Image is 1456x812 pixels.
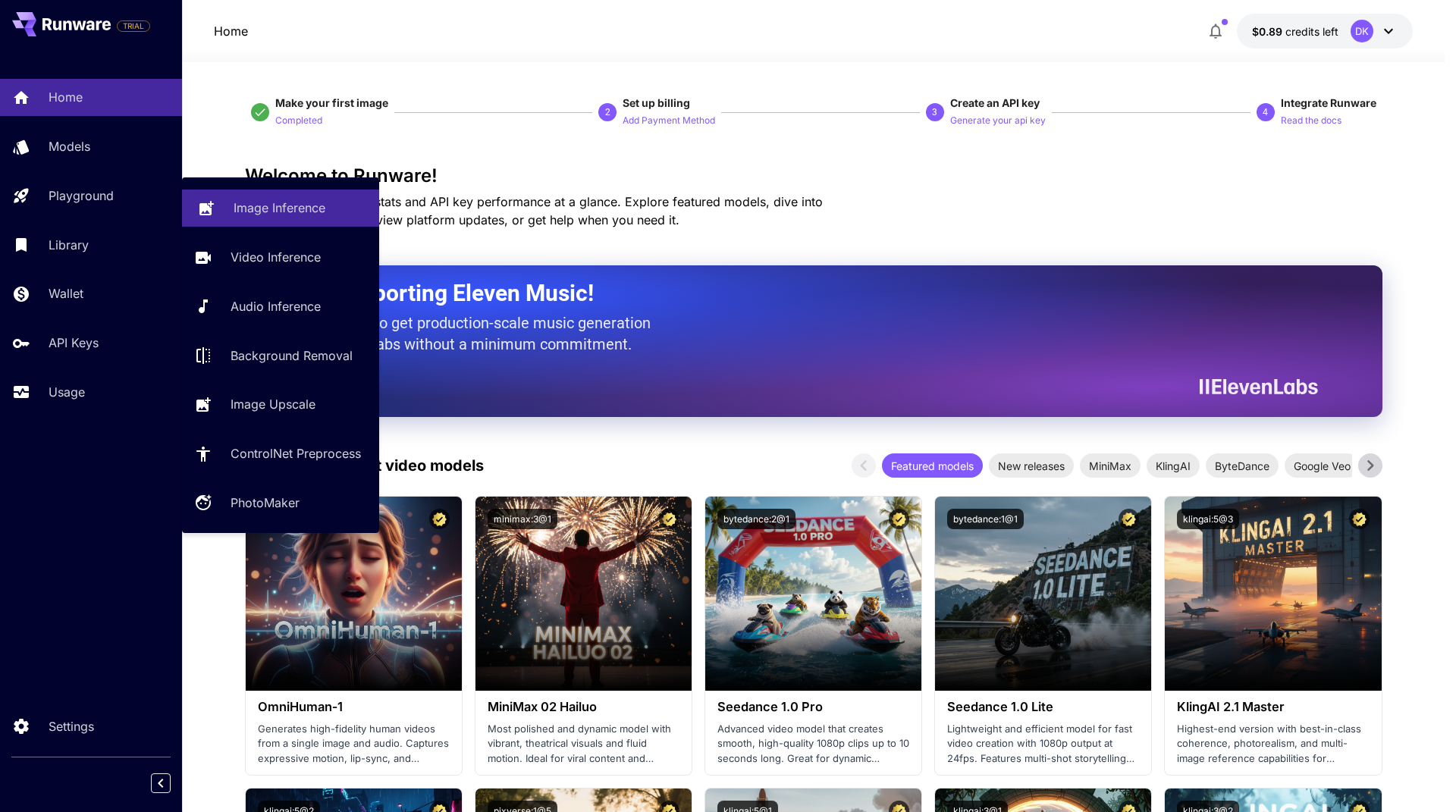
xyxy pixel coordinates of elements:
p: Add Payment Method [623,114,715,128]
p: Models [49,137,90,155]
p: Read the docs [1281,114,1341,128]
span: ByteDance [1206,458,1279,474]
span: New releases [989,458,1074,474]
span: Set up billing [623,96,690,109]
p: API Keys [49,334,99,352]
a: Video Inference [182,239,379,276]
button: Certified Model – Vetted for best performance and includes a commercial license. [429,509,450,529]
button: minimax:3@1 [488,509,557,529]
p: Image Inference [234,199,325,217]
p: Home [49,88,83,106]
p: 4 [1263,105,1268,119]
span: Make your first image [275,96,388,109]
button: Certified Model – Vetted for best performance and includes a commercial license. [889,509,909,529]
a: Audio Inference [182,288,379,325]
p: Generate your api key [950,114,1046,128]
button: bytedance:2@1 [717,509,795,529]
p: Image Upscale [231,395,315,413]
span: MiniMax [1080,458,1141,474]
h3: KlingAI 2.1 Master [1177,700,1369,714]
p: 3 [932,105,937,119]
img: alt [475,497,692,691]
p: Highest-end version with best-in-class coherence, photorealism, and multi-image reference capabil... [1177,722,1369,767]
button: Collapse sidebar [151,773,171,793]
div: $0.8894 [1252,24,1338,39]
h3: Welcome to Runware! [245,165,1382,187]
p: 2 [605,105,610,119]
div: Collapse sidebar [162,770,182,797]
p: The only way to get production-scale music generation from Eleven Labs without a minimum commitment. [283,312,662,355]
span: Check out your usage stats and API key performance at a glance. Explore featured models, dive int... [245,194,823,227]
p: PhotoMaker [231,494,300,512]
button: Certified Model – Vetted for best performance and includes a commercial license. [1349,509,1370,529]
span: credits left [1285,25,1338,38]
p: Wallet [49,284,83,303]
a: Background Removal [182,337,379,374]
a: Image Upscale [182,386,379,423]
p: ControlNet Preprocess [231,444,361,462]
h3: MiniMax 02 Hailuo [488,700,679,714]
div: DK [1351,20,1373,42]
span: Google Veo [1285,458,1360,474]
a: Image Inference [182,190,379,227]
h3: Seedance 1.0 Pro [717,700,909,714]
span: Featured models [882,458,983,474]
span: $0.89 [1252,25,1285,38]
p: Library [49,236,89,254]
p: Generates high-fidelity human videos from a single image and audio. Captures expressive motion, l... [258,722,450,767]
p: Most polished and dynamic model with vibrant, theatrical visuals and fluid motion. Ideal for vira... [488,722,679,767]
span: Create an API key [950,96,1040,109]
img: alt [935,497,1151,691]
button: bytedance:1@1 [947,509,1024,529]
button: Certified Model – Vetted for best performance and includes a commercial license. [659,509,679,529]
h2: Now Supporting Eleven Music! [283,279,1307,308]
img: alt [1165,497,1381,691]
button: Certified Model – Vetted for best performance and includes a commercial license. [1119,509,1139,529]
p: Audio Inference [231,297,321,315]
img: alt [705,497,921,691]
span: Add your payment card to enable full platform functionality. [117,17,150,35]
p: Background Removal [231,346,353,365]
span: TRIAL [118,20,149,32]
button: $0.8894 [1237,14,1413,49]
p: Playground [49,187,114,205]
h3: OmniHuman‑1 [258,700,450,714]
p: Completed [275,114,322,128]
h3: Seedance 1.0 Lite [947,700,1139,714]
a: ControlNet Preprocess [182,435,379,472]
p: Video Inference [231,248,321,266]
p: Lightweight and efficient model for fast video creation with 1080p output at 24fps. Features mult... [947,722,1139,767]
p: Home [214,22,248,40]
button: klingai:5@3 [1177,509,1239,529]
p: Settings [49,717,94,735]
span: Integrate Runware [1281,96,1376,109]
p: Advanced video model that creates smooth, high-quality 1080p clips up to 10 seconds long. Great f... [717,722,909,767]
span: KlingAI [1147,458,1200,474]
a: PhotoMaker [182,484,379,522]
img: alt [246,497,462,691]
nav: breadcrumb [214,22,248,40]
p: Usage [49,383,85,401]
